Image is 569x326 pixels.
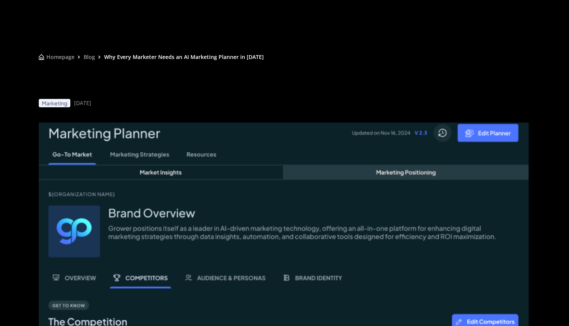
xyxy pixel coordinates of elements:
[42,100,67,107] div: Marketing
[39,53,74,61] a: Homepage
[84,53,95,61] a: Blog
[46,53,74,61] div: Homepage
[104,53,264,61] a: Why Every Marketer Needs an AI Marketing Planner in [DATE]
[74,99,91,107] div: [DATE]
